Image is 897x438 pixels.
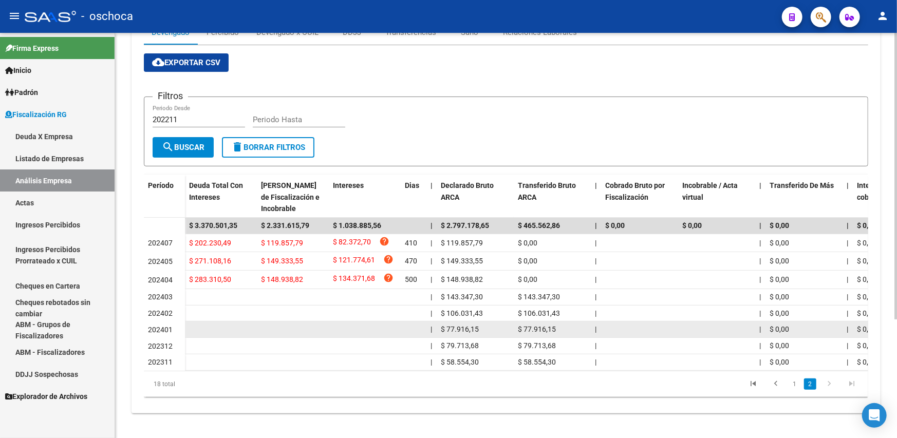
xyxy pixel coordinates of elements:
span: | [595,341,596,350]
span: Padrón [5,87,38,98]
span: | [595,275,596,283]
span: 202404 [148,276,173,284]
mat-icon: menu [8,10,21,22]
span: | [431,221,433,230]
span: $ 0,00 [518,257,537,265]
span: $ 0,00 [857,293,876,301]
span: | [759,293,761,301]
span: | [759,239,761,247]
datatable-header-cell: Transferido Bruto ARCA [514,175,591,220]
span: $ 0,00 [518,275,537,283]
datatable-header-cell: Deuda Bruta Neto de Fiscalización e Incobrable [257,175,329,220]
span: Explorador de Archivos [5,391,87,402]
li: page 2 [802,375,818,393]
span: $ 0,00 [857,325,876,333]
span: [PERSON_NAME] de Fiscalización e Incobrable [261,181,320,213]
span: 202312 [148,342,173,350]
span: Inicio [5,65,31,76]
mat-icon: delete [231,141,244,153]
span: $ 149.333,55 [261,257,303,265]
span: 500 [405,275,417,283]
h3: Filtros [153,89,188,103]
span: | [595,309,596,317]
span: | [847,325,848,333]
a: 2 [804,378,816,390]
span: $ 0,00 [857,309,876,317]
span: $ 271.108,16 [189,257,231,265]
span: $ 0,00 [857,221,876,230]
datatable-header-cell: Incobrable / Acta virtual [678,175,755,220]
datatable-header-cell: Dias [401,175,426,220]
span: Fiscalización RG [5,109,67,120]
span: $ 0,00 [682,221,702,230]
span: $ 121.774,61 [333,254,375,268]
button: Borrar Filtros [222,137,314,158]
span: $ 3.370.501,35 [189,221,237,230]
span: $ 119.857,79 [441,239,483,247]
span: $ 0,00 [857,358,876,366]
span: | [759,341,761,350]
span: | [847,275,848,283]
span: 202311 [148,358,173,366]
span: | [595,358,596,366]
span: | [847,309,848,317]
a: go to first page [743,378,763,390]
span: | [431,275,432,283]
span: $ 143.347,30 [518,293,560,301]
span: $ 0,00 [857,341,876,350]
span: $ 82.372,70 [333,236,371,250]
span: $ 106.031,43 [518,309,560,317]
span: $ 0,00 [770,309,789,317]
span: $ 143.347,30 [441,293,483,301]
span: Firma Express [5,43,59,54]
span: | [759,275,761,283]
span: $ 58.554,30 [441,358,479,366]
datatable-header-cell: Período [144,175,185,218]
span: $ 0,00 [770,341,789,350]
span: | [595,293,596,301]
i: help [383,254,394,264]
span: | [431,309,432,317]
span: 202402 [148,309,173,317]
a: go to last page [842,378,862,390]
span: | [847,358,848,366]
span: $ 0,00 [857,239,876,247]
span: | [431,358,432,366]
span: $ 0,00 [770,221,789,230]
span: $ 2.331.615,79 [261,221,309,230]
span: $ 149.333,55 [441,257,483,265]
span: Deuda Total Con Intereses [189,181,243,201]
datatable-header-cell: | [843,175,853,220]
datatable-header-cell: | [591,175,601,220]
span: $ 0,00 [770,358,789,366]
span: | [595,181,597,189]
span: $ 202.230,49 [189,239,231,247]
datatable-header-cell: | [426,175,437,220]
span: Período [148,181,174,189]
span: | [431,239,432,247]
span: | [759,309,761,317]
span: | [847,239,848,247]
mat-icon: search [162,141,174,153]
datatable-header-cell: | [755,175,765,220]
span: $ 77.916,15 [441,325,479,333]
span: | [431,341,432,350]
span: | [847,257,848,265]
span: $ 283.310,50 [189,275,231,283]
span: $ 119.857,79 [261,239,303,247]
span: Borrar Filtros [231,143,305,152]
span: | [847,181,849,189]
span: $ 0,00 [770,239,789,247]
span: 202403 [148,293,173,301]
span: 202405 [148,257,173,265]
span: | [847,341,848,350]
span: $ 0,00 [770,257,789,265]
span: $ 148.938,82 [441,275,483,283]
span: $ 0,00 [518,239,537,247]
span: Dias [405,181,419,189]
span: | [759,221,761,230]
button: Buscar [153,137,214,158]
span: | [759,181,761,189]
datatable-header-cell: Intereses [329,175,401,220]
a: go to previous page [766,378,786,390]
